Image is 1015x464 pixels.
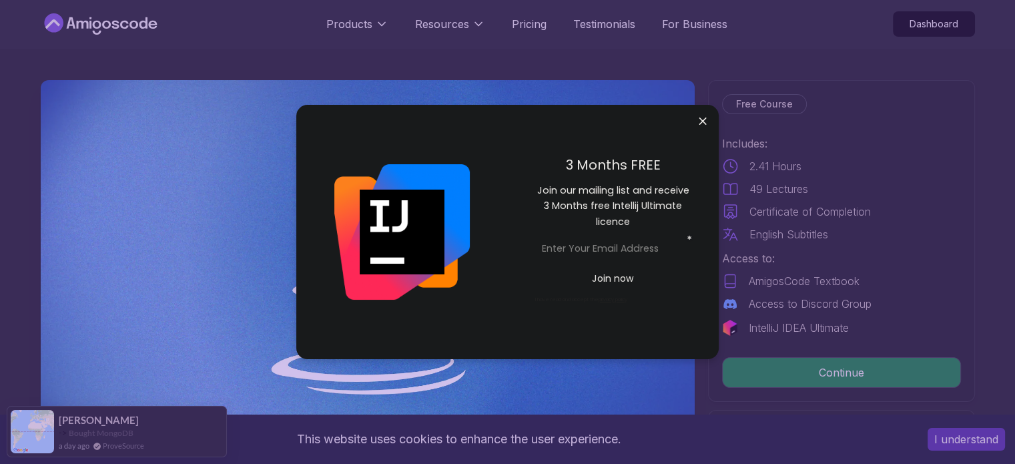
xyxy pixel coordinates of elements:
[736,97,793,111] p: Free Course
[894,12,974,36] p: Dashboard
[749,226,828,242] p: English Subtitles
[59,427,67,438] span: ->
[749,273,860,289] p: AmigosCode Textbook
[59,440,89,451] span: a day ago
[749,296,872,312] p: Access to Discord Group
[326,16,372,32] p: Products
[722,250,961,266] p: Access to:
[749,181,808,197] p: 49 Lectures
[573,16,635,32] a: Testimonials
[662,16,727,32] a: For Business
[749,204,871,220] p: Certificate of Completion
[722,357,961,388] button: Continue
[893,11,975,37] a: Dashboard
[59,415,139,426] span: [PERSON_NAME]
[326,16,388,43] button: Products
[722,320,738,336] img: jetbrains logo
[722,136,961,152] p: Includes:
[749,158,801,174] p: 2.41 Hours
[10,425,908,454] div: This website uses cookies to enhance the user experience.
[41,80,695,448] img: java-for-beginners_thumbnail
[415,16,485,43] button: Resources
[512,16,547,32] a: Pricing
[723,358,960,387] p: Continue
[69,428,133,438] a: Bought MongoDB
[11,410,54,453] img: provesource social proof notification image
[103,440,144,451] a: ProveSource
[749,320,849,336] p: IntelliJ IDEA Ultimate
[928,428,1005,451] button: Accept cookies
[415,16,469,32] p: Resources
